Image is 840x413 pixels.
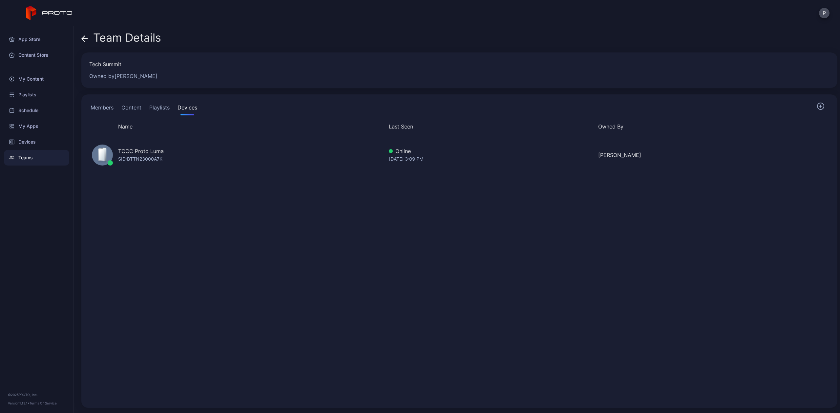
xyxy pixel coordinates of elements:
[89,60,822,68] div: Tech Summit
[389,123,593,130] div: Last Seen
[4,31,69,47] a: App Store
[4,118,69,134] a: My Apps
[598,151,803,159] div: [PERSON_NAME]
[118,155,162,163] div: SID: BTTN23000A7K
[389,155,593,163] div: [DATE] 3:09 PM
[4,71,69,87] a: My Content
[819,8,829,18] button: P
[120,102,143,115] button: Content
[81,31,161,47] div: Team Details
[4,134,69,150] a: Devices
[89,72,822,80] div: Owned by [PERSON_NAME]
[4,103,69,118] a: Schedule
[4,47,69,63] a: Content Store
[176,102,199,115] button: Devices
[89,123,384,130] div: Name
[118,147,164,155] div: TCCC Proto Luma
[389,147,593,155] div: Online
[4,87,69,103] a: Playlists
[598,123,803,130] div: Owned By
[4,150,69,166] a: Teams
[30,401,57,405] a: Terms Of Service
[89,102,115,115] button: Members
[8,392,65,397] div: © 2025 PROTO, Inc.
[148,102,171,115] button: Playlists
[8,401,30,405] span: Version 1.13.1 •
